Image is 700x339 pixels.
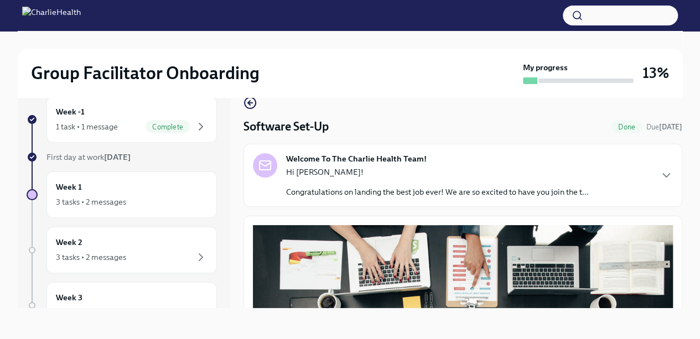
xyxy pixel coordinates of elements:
h6: Week 1 [56,181,82,193]
strong: [DATE] [104,152,131,162]
span: First day at work [46,152,131,162]
p: Congratulations on landing the best job ever! We are so excited to have you join the t... [286,186,589,197]
a: Week 13 tasks • 2 messages [27,171,217,218]
div: 1 task • 1 message [56,121,118,132]
strong: My progress [523,62,568,73]
span: Due [646,123,682,131]
h4: Software Set-Up [243,118,329,135]
div: 4 tasks • 1 message [56,307,123,318]
h6: Week -1 [56,106,85,118]
a: Week 23 tasks • 2 messages [27,227,217,273]
div: 3 tasks • 2 messages [56,252,126,263]
span: August 20th, 2025 09:00 [646,122,682,132]
img: CharlieHealth [22,7,81,24]
a: Week -11 task • 1 messageComplete [27,96,217,143]
a: Week 34 tasks • 1 message [27,282,217,328]
div: 3 tasks • 2 messages [56,196,126,207]
span: Done [611,123,642,131]
h2: Group Facilitator Onboarding [31,62,260,84]
h6: Week 3 [56,291,82,304]
strong: [DATE] [659,123,682,131]
span: Complete [146,123,190,131]
a: First day at work[DATE] [27,152,217,163]
p: Hi [PERSON_NAME]! [286,166,589,178]
h6: Week 2 [56,236,82,248]
strong: Welcome To The Charlie Health Team! [286,153,427,164]
h3: 13% [642,63,669,83]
